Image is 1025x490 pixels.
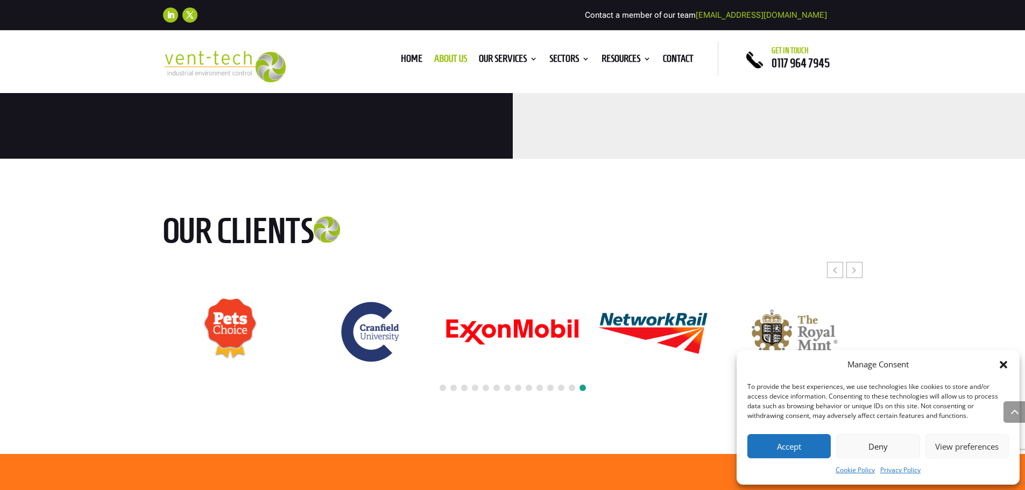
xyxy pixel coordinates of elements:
a: Home [401,55,422,67]
div: 23 / 24 [727,309,862,355]
img: The Royal Mint logo [752,309,838,354]
a: About us [434,55,467,67]
div: 20 / 24 [304,296,439,367]
div: Previous slide [827,262,843,278]
img: Network Rail logo [587,300,720,363]
button: Deny [836,434,920,458]
a: Sectors [549,55,590,67]
img: ExonMobil logo [446,318,579,345]
span: Contact a member of our team [585,10,827,20]
a: Privacy Policy [880,464,921,477]
img: Pets Choice [203,298,257,366]
img: Cranfield University logo [336,297,406,367]
div: 22 / 24 [586,300,721,364]
a: 0117 964 7945 [772,56,830,69]
a: Follow on X [182,8,197,23]
span: Get in touch [772,46,809,55]
a: [EMAIL_ADDRESS][DOMAIN_NAME] [696,10,827,20]
div: 19 / 24 [162,297,297,366]
button: View preferences [925,434,1009,458]
div: Close dialog [998,359,1009,370]
img: 2023-09-27T08_35_16.549ZVENT-TECH---Clear-background [163,51,286,82]
h2: Our clients [163,212,394,254]
div: To provide the best experiences, we use technologies like cookies to store and/or access device i... [747,382,1008,421]
button: Accept [747,434,831,458]
div: Manage Consent [847,358,909,371]
a: Contact [663,55,694,67]
a: Our Services [479,55,538,67]
div: 21 / 24 [445,318,579,346]
a: Follow on LinkedIn [163,8,178,23]
div: Next slide [846,262,863,278]
a: Cookie Policy [836,464,875,477]
a: Resources [602,55,651,67]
